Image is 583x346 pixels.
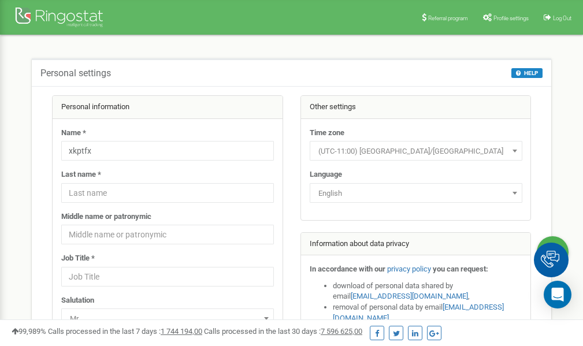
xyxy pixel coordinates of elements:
[301,233,531,256] div: Information about data privacy
[61,183,274,203] input: Last name
[314,143,518,159] span: (UTC-11:00) Pacific/Midway
[61,253,95,264] label: Job Title *
[433,265,488,273] strong: you can request:
[511,68,543,78] button: HELP
[61,211,151,222] label: Middle name or patronymic
[53,96,283,119] div: Personal information
[333,281,522,302] li: download of personal data shared by email ,
[61,169,101,180] label: Last name *
[333,302,522,323] li: removal of personal data by email ,
[310,141,522,161] span: (UTC-11:00) Pacific/Midway
[321,327,362,336] u: 7 596 625,00
[48,327,202,336] span: Calls processed in the last 7 days :
[310,265,385,273] strong: In accordance with our
[12,327,46,336] span: 99,989%
[351,292,468,300] a: [EMAIL_ADDRESS][DOMAIN_NAME]
[310,169,342,180] label: Language
[40,68,111,79] h5: Personal settings
[61,267,274,287] input: Job Title
[61,225,274,244] input: Middle name or patronymic
[204,327,362,336] span: Calls processed in the last 30 days :
[61,308,274,328] span: Mr.
[310,128,344,139] label: Time zone
[65,311,270,327] span: Mr.
[493,15,529,21] span: Profile settings
[301,96,531,119] div: Other settings
[61,141,274,161] input: Name
[544,281,571,308] div: Open Intercom Messenger
[553,15,571,21] span: Log Out
[61,295,94,306] label: Salutation
[161,327,202,336] u: 1 744 194,00
[61,128,86,139] label: Name *
[310,183,522,203] span: English
[387,265,431,273] a: privacy policy
[314,185,518,202] span: English
[428,15,468,21] span: Referral program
